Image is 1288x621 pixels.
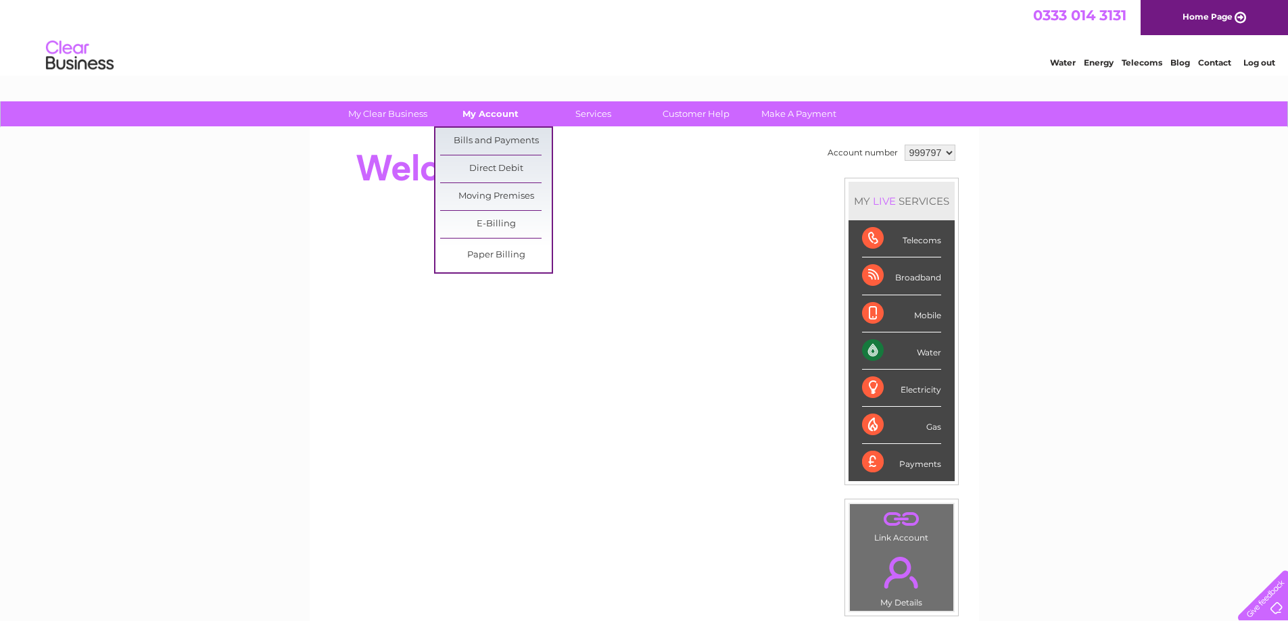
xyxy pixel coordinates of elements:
[862,407,941,444] div: Gas
[849,503,954,546] td: Link Account
[862,257,941,295] div: Broadband
[1198,57,1231,68] a: Contact
[824,141,901,164] td: Account number
[1170,57,1190,68] a: Blog
[1033,7,1126,24] a: 0333 014 3131
[538,101,649,126] a: Services
[440,242,552,269] a: Paper Billing
[1050,57,1076,68] a: Water
[440,155,552,182] a: Direct Debit
[325,7,964,66] div: Clear Business is a trading name of Verastar Limited (registered in [GEOGRAPHIC_DATA] No. 3667643...
[45,35,114,76] img: logo.png
[862,444,941,480] div: Payments
[862,370,941,407] div: Electricity
[440,211,552,238] a: E-Billing
[862,332,941,370] div: Water
[849,545,954,612] td: My Details
[862,220,941,257] div: Telecoms
[1122,57,1162,68] a: Telecoms
[853,507,950,531] a: .
[862,295,941,332] div: Mobile
[435,101,546,126] a: My Account
[1084,57,1114,68] a: Energy
[640,101,752,126] a: Customer Help
[853,549,950,596] a: .
[440,183,552,210] a: Moving Premises
[849,182,955,220] div: MY SERVICES
[440,128,552,155] a: Bills and Payments
[870,195,899,207] div: LIVE
[743,101,855,126] a: Make A Payment
[332,101,444,126] a: My Clear Business
[1243,57,1275,68] a: Log out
